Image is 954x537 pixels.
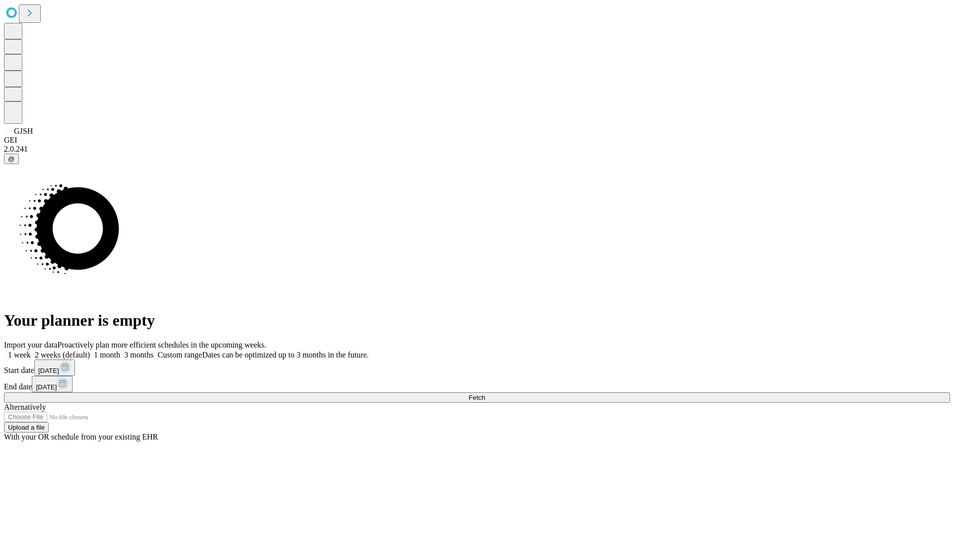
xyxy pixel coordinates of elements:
button: @ [4,154,19,164]
button: [DATE] [32,376,73,392]
button: [DATE] [34,359,75,376]
span: Import your data [4,341,58,349]
span: 3 months [124,351,154,359]
span: 2 weeks (default) [35,351,90,359]
span: Custom range [158,351,202,359]
span: @ [8,155,15,163]
div: GEI [4,136,950,145]
div: 2.0.241 [4,145,950,154]
span: Proactively plan more efficient schedules in the upcoming weeks. [58,341,266,349]
span: Dates can be optimized up to 3 months in the future. [202,351,369,359]
button: Fetch [4,392,950,403]
span: [DATE] [38,367,59,374]
span: [DATE] [36,383,57,391]
div: End date [4,376,950,392]
span: 1 month [94,351,120,359]
button: Upload a file [4,422,49,433]
span: GJSH [14,127,33,135]
h1: Your planner is empty [4,311,950,330]
span: With your OR schedule from your existing EHR [4,433,158,441]
span: Alternatively [4,403,46,411]
span: 1 week [8,351,31,359]
span: Fetch [469,394,485,401]
div: Start date [4,359,950,376]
